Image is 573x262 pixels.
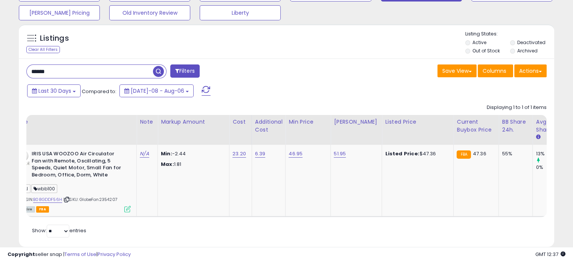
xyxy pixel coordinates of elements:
strong: Max: [161,161,174,168]
a: 23.20 [232,150,246,158]
button: [DATE]-08 - Aug-06 [119,84,194,97]
div: ASIN: [18,150,131,211]
button: Last 30 Days [27,84,81,97]
strong: Copyright [8,251,35,258]
label: Out of Stock [472,47,500,54]
div: Current Buybox Price [457,118,495,134]
label: Active [472,39,486,46]
div: Avg BB Share [536,118,563,134]
div: Cost [232,118,249,126]
div: Listed Price [385,118,450,126]
span: [DATE]-08 - Aug-06 [131,87,184,95]
span: Show: entries [32,227,86,234]
b: Listed Price: [385,150,419,157]
a: 46.95 [289,150,303,158]
p: 1.81 [161,161,223,168]
div: 13% [536,150,566,157]
span: | SKU: GlobeFan2354207 [63,196,118,202]
div: Markup Amount [161,118,226,126]
div: Additional Cost [255,118,283,134]
a: Terms of Use [64,251,96,258]
button: [PERSON_NAME] Pricing [19,5,100,20]
div: Note [140,118,154,126]
div: BB Share 24h. [502,118,529,134]
p: Listing States: [465,31,554,38]
b: IRIS USA WOOZOO Air Circulator Fan with Remote, Oscillating, 5 Speeds, Quiet Motor, Small Fan for... [32,150,123,180]
button: Old Inventory Review [109,5,190,20]
div: Min Price [289,118,327,126]
div: Clear All Filters [26,46,60,53]
button: Columns [478,64,513,77]
a: Privacy Policy [98,251,131,258]
span: FBA [36,206,49,213]
span: Compared to: [82,88,116,95]
span: Last 30 Days [38,87,71,95]
button: Filters [170,64,200,78]
div: seller snap | | [8,251,131,258]
a: N/A [140,150,149,158]
div: $47.36 [385,150,448,157]
span: 2025-09-7 12:37 GMT [535,251,565,258]
div: [PERSON_NAME] [334,118,379,126]
label: Archived [517,47,537,54]
h5: Listings [40,33,69,44]
div: Title [16,118,133,126]
a: 51.95 [334,150,346,158]
div: 0% [536,164,566,171]
span: Columns [483,67,506,75]
button: Save View [437,64,477,77]
span: wbb100 [31,184,57,193]
span: 47.36 [473,150,486,157]
strong: Min: [161,150,172,157]
label: Deactivated [517,39,545,46]
button: Actions [514,64,547,77]
a: 6.39 [255,150,266,158]
p: -2.44 [161,150,223,157]
small: Avg BB Share. [536,134,540,141]
small: FBA [457,150,471,159]
div: 55% [502,150,527,157]
span: All listings currently available for purchase on Amazon [18,206,35,213]
a: B08GDDF56H [33,196,62,203]
div: Displaying 1 to 1 of 1 items [487,104,547,111]
button: Liberty [200,5,281,20]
